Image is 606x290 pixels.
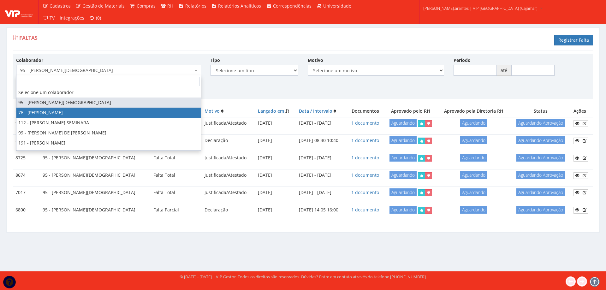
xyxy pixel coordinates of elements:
a: Integrações [57,12,87,24]
a: 1 documento [351,155,379,161]
span: Aguardando [460,119,487,127]
span: Compras [137,3,156,9]
li: 99 - [PERSON_NAME] DE [PERSON_NAME] [16,128,201,138]
span: Aguardando [460,188,487,196]
span: Aguardando [460,136,487,144]
span: Aguardando [460,206,487,214]
td: 6800 [13,204,40,216]
span: Integrações [60,15,84,21]
td: Justificada/Atestado [202,117,255,129]
a: Código [15,108,31,114]
span: Aguardando [389,154,417,162]
td: [DATE] [255,204,296,216]
span: Aguardando [460,171,487,179]
td: Falta Total [151,186,202,198]
th: Ações [571,105,593,117]
td: [DATE] 14:05 16:00 [296,204,347,216]
td: [DATE] - [DATE] [296,169,347,181]
th: Status [510,105,571,117]
td: 7017 [13,186,40,198]
a: 1 documento [351,189,379,195]
img: logo [5,7,33,17]
td: 95 - [PERSON_NAME][DEMOGRAPHIC_DATA] [40,152,151,164]
span: 95 - ADRIANE NEVES JESUS [20,67,193,74]
span: Aguardando Aprovação [516,154,565,162]
td: Falta Total [151,152,202,164]
span: RH [167,3,173,9]
label: Tipo [211,57,220,63]
span: TV [50,15,55,21]
td: 95 - [PERSON_NAME][DEMOGRAPHIC_DATA] [40,186,151,198]
td: [DATE] [255,152,296,164]
td: [DATE] - [DATE] [296,152,347,164]
span: até [497,65,511,76]
a: Lançado em [258,108,284,114]
li: 191 - [PERSON_NAME] [16,138,201,148]
span: Correspondências [273,3,312,9]
td: 95 - [PERSON_NAME][DEMOGRAPHIC_DATA] [40,169,151,181]
th: Aprovado pela Diretoria RH [437,105,510,117]
td: 9370 [13,117,40,129]
span: Aguardando Aprovação [516,171,565,179]
span: Relatórios Analíticos [218,3,261,9]
a: 1 documento [351,137,379,143]
span: Aguardando Aprovação [516,206,565,214]
span: Aguardando [389,171,417,179]
div: © [DATE] - [DATE] | VIP Gestor. Todos os direitos são reservados. Dúvidas? Entre em contato atrav... [180,274,427,280]
td: Declaração [202,204,255,216]
span: Gestão de Materiais [82,3,125,9]
td: Justificada/Atestado [202,186,255,198]
td: [DATE] - [DATE] [296,186,347,198]
a: Data / Intervalo [299,108,332,114]
td: [DATE] [255,186,296,198]
th: Documentos [347,105,384,117]
span: Aguardando [389,119,417,127]
label: Período [454,57,471,63]
td: Falta Parcial [151,204,202,216]
a: 1 documento [351,207,379,213]
td: 8725 [13,152,40,164]
span: Aguardando Aprovação [516,119,565,127]
td: Justificada/Atestado [202,152,255,164]
li: Selecione um colaborador [16,87,201,98]
a: 1 documento [351,172,379,178]
td: 95 - [PERSON_NAME][DEMOGRAPHIC_DATA] [40,204,151,216]
span: Aguardando Aprovação [516,188,565,196]
li: 76 - [PERSON_NAME] [16,108,201,118]
span: Aguardando [389,188,417,196]
span: Faltas [19,34,38,41]
span: Cadastros [50,3,71,9]
td: [DATE] [255,169,296,181]
label: Colaborador [16,57,43,63]
td: 8674 [13,169,40,181]
a: 1 documento [351,120,379,126]
td: [DATE] [255,117,296,129]
span: Aguardando [460,154,487,162]
li: 95 - [PERSON_NAME][DEMOGRAPHIC_DATA] [16,98,201,108]
td: Declaração [202,135,255,147]
a: TV [40,12,57,24]
li: 126 - [PERSON_NAME] DO PRADO LUCINDO [16,148,201,158]
a: (0) [87,12,104,24]
label: Motivo [308,57,323,63]
td: [DATE] - [DATE] [296,117,347,129]
span: Aguardando [389,206,417,214]
span: 95 - ADRIANE NEVES JESUS [16,65,201,76]
span: Aguardando Aprovação [516,136,565,144]
td: Falta Total [151,169,202,181]
span: Universidade [323,3,351,9]
li: 112 - [PERSON_NAME] SEMINARA [16,118,201,128]
span: Aguardando [389,136,417,144]
span: Relatórios [185,3,206,9]
td: [DATE] [255,135,296,147]
td: Justificada/Atestado [202,169,255,181]
td: 8869 [13,135,40,147]
span: [PERSON_NAME].arantes | VIP [GEOGRAPHIC_DATA] (Cajamar) [423,5,538,11]
a: Registrar Falta [554,35,593,45]
a: Motivo [205,108,220,114]
th: Aprovado pelo RH [384,105,437,117]
span: (0) [96,15,101,21]
td: [DATE] 08:30 10:40 [296,135,347,147]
